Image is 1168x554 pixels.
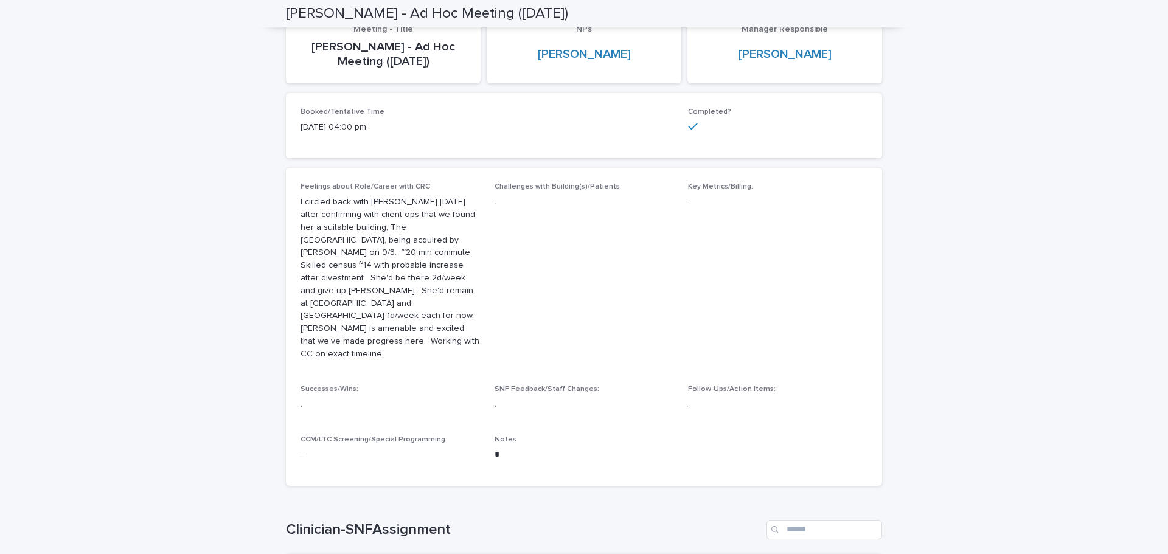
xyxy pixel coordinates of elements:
[688,196,867,209] p: .
[286,5,568,23] h2: [PERSON_NAME] - Ad Hoc Meeting ([DATE])
[301,121,480,134] p: [DATE] 04:00 pm
[301,196,480,360] p: I circled back with [PERSON_NAME] [DATE] after confirming with client ops that we found her a sui...
[301,398,480,411] p: .
[301,183,430,190] span: Feelings about Role/Career with CRC
[301,386,358,393] span: Successes/Wins:
[301,449,480,462] p: -
[353,25,413,33] span: Meeting - Title
[301,108,384,116] span: Booked/Tentative Time
[495,196,674,209] p: .
[742,25,828,33] span: Manager Responsible
[495,183,622,190] span: Challenges with Building(s)/Patients:
[495,436,516,443] span: Notes
[301,436,445,443] span: CCM/LTC Screening/Special Programming
[688,398,867,411] p: .
[495,398,674,411] p: .
[538,47,631,61] a: [PERSON_NAME]
[739,47,832,61] a: [PERSON_NAME]
[688,183,753,190] span: Key Metrics/Billing:
[766,520,882,539] input: Search
[688,386,776,393] span: Follow-Ups/Action Items:
[301,40,466,69] p: [PERSON_NAME] - Ad Hoc Meeting ([DATE])
[576,25,592,33] span: NPs
[495,386,599,393] span: SNF Feedback/Staff Changes:
[688,108,731,116] span: Completed?
[286,521,762,539] h1: Clinician-SNFAssignment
